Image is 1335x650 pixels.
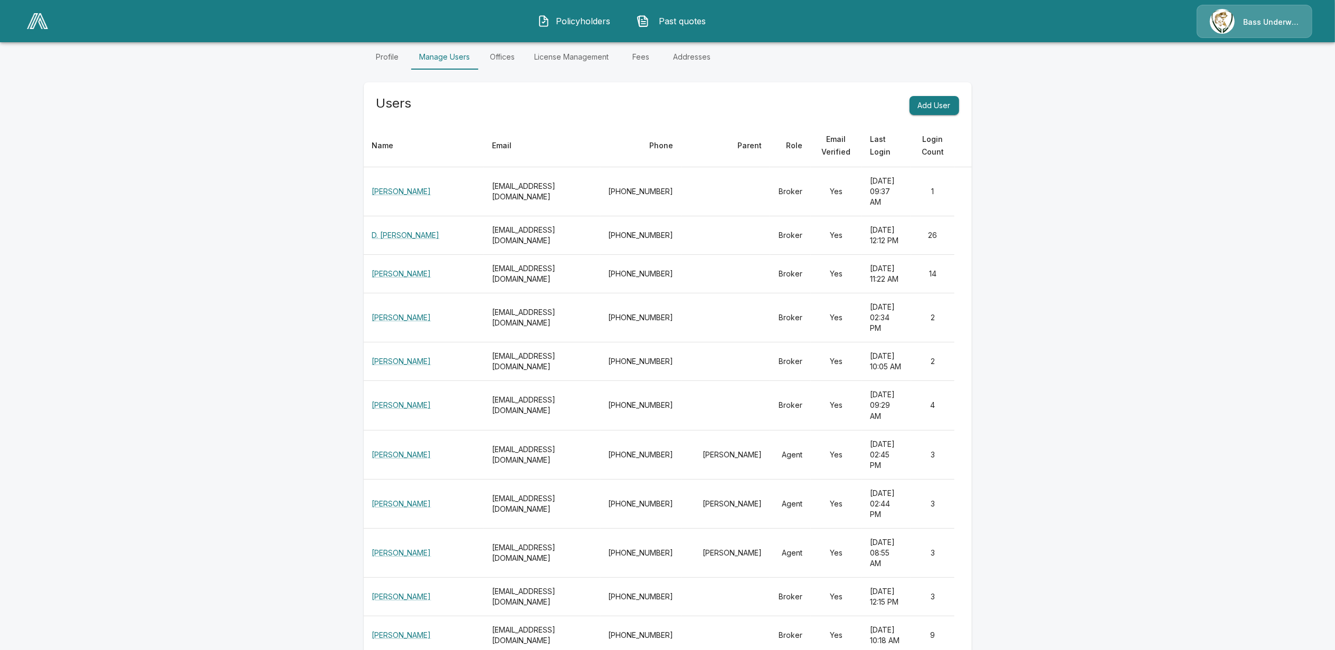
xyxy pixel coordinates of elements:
[861,255,911,293] td: [DATE] 11:22 AM
[484,216,600,255] th: [EMAIL_ADDRESS][DOMAIN_NAME]
[811,167,861,216] td: Yes
[372,548,431,557] a: [PERSON_NAME]
[861,381,911,430] td: [DATE] 09:29 AM
[682,430,771,479] td: [PERSON_NAME]
[911,381,955,430] td: 4
[861,577,911,616] td: [DATE] 12:15 PM
[911,430,955,479] td: 3
[484,167,600,216] th: [EMAIL_ADDRESS][DOMAIN_NAME]
[1243,17,1299,27] p: Bass Underwriters
[770,479,811,528] td: Agent
[682,125,771,167] th: Parent
[629,7,719,35] button: Past quotes IconPast quotes
[770,125,811,167] th: Role
[770,577,811,616] td: Broker
[811,479,861,528] td: Yes
[770,167,811,216] td: Broker
[911,255,955,293] td: 14
[600,167,682,216] td: [PHONE_NUMBER]
[910,96,959,116] button: Add User
[600,293,682,342] td: [PHONE_NUMBER]
[529,7,620,35] button: Policyholders IconPolicyholders
[811,430,861,479] td: Yes
[770,255,811,293] td: Broker
[811,577,861,616] td: Yes
[911,167,955,216] td: 1
[600,125,682,167] th: Phone
[811,293,861,342] td: Yes
[911,293,955,342] td: 2
[1197,5,1312,38] a: Agency IconBass Underwriters
[600,528,682,577] td: [PHONE_NUMBER]
[484,577,600,616] th: [EMAIL_ADDRESS][DOMAIN_NAME]
[911,577,955,616] td: 3
[770,430,811,479] td: Agent
[861,430,911,479] td: [DATE] 02:45 PM
[537,15,550,27] img: Policyholders Icon
[364,125,484,167] th: Name
[372,400,431,409] a: [PERSON_NAME]
[811,528,861,577] td: Yes
[411,44,479,70] a: Manage Users
[682,479,771,528] td: [PERSON_NAME]
[372,231,440,240] a: D. [PERSON_NAME]
[484,125,600,167] th: Email
[526,44,618,70] a: License Management
[911,342,955,381] td: 2
[637,15,649,27] img: Past quotes Icon
[372,630,431,639] a: [PERSON_NAME]
[861,167,911,216] td: [DATE] 09:37 AM
[911,479,955,528] td: 3
[484,293,600,342] th: [EMAIL_ADDRESS][DOMAIN_NAME]
[554,15,612,27] span: Policyholders
[372,592,431,601] a: [PERSON_NAME]
[484,479,600,528] th: [EMAIL_ADDRESS][DOMAIN_NAME]
[682,528,771,577] td: [PERSON_NAME]
[600,255,682,293] td: [PHONE_NUMBER]
[811,381,861,430] td: Yes
[372,357,431,366] a: [PERSON_NAME]
[484,342,600,381] th: [EMAIL_ADDRESS][DOMAIN_NAME]
[372,450,431,459] a: [PERSON_NAME]
[484,528,600,577] th: [EMAIL_ADDRESS][DOMAIN_NAME]
[811,216,861,255] td: Yes
[372,313,431,322] a: [PERSON_NAME]
[364,44,411,70] a: Profile
[811,342,861,381] td: Yes
[600,479,682,528] td: [PHONE_NUMBER]
[484,255,600,293] th: [EMAIL_ADDRESS][DOMAIN_NAME]
[364,44,972,70] div: Settings Tabs
[861,125,911,167] th: Last Login
[861,293,911,342] td: [DATE] 02:34 PM
[484,381,600,430] th: [EMAIL_ADDRESS][DOMAIN_NAME]
[27,13,48,29] img: AA Logo
[484,430,600,479] th: [EMAIL_ADDRESS][DOMAIN_NAME]
[811,255,861,293] td: Yes
[618,44,665,70] a: Fees
[600,430,682,479] td: [PHONE_NUMBER]
[654,15,712,27] span: Past quotes
[770,342,811,381] td: Broker
[372,499,431,508] a: [PERSON_NAME]
[770,293,811,342] td: Broker
[811,125,861,167] th: Email Verified
[770,216,811,255] td: Broker
[665,44,719,70] a: Addresses
[861,342,911,381] td: [DATE] 10:05 AM
[600,577,682,616] td: [PHONE_NUMBER]
[372,269,431,278] a: [PERSON_NAME]
[861,216,911,255] td: [DATE] 12:12 PM
[911,216,955,255] td: 26
[770,528,811,577] td: Agent
[479,44,526,70] a: Offices
[600,342,682,381] td: [PHONE_NUMBER]
[600,216,682,255] td: [PHONE_NUMBER]
[911,125,955,167] th: Login Count
[1210,9,1235,34] img: Agency Icon
[600,381,682,430] td: [PHONE_NUMBER]
[861,479,911,528] td: [DATE] 02:44 PM
[861,528,911,577] td: [DATE] 08:55 AM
